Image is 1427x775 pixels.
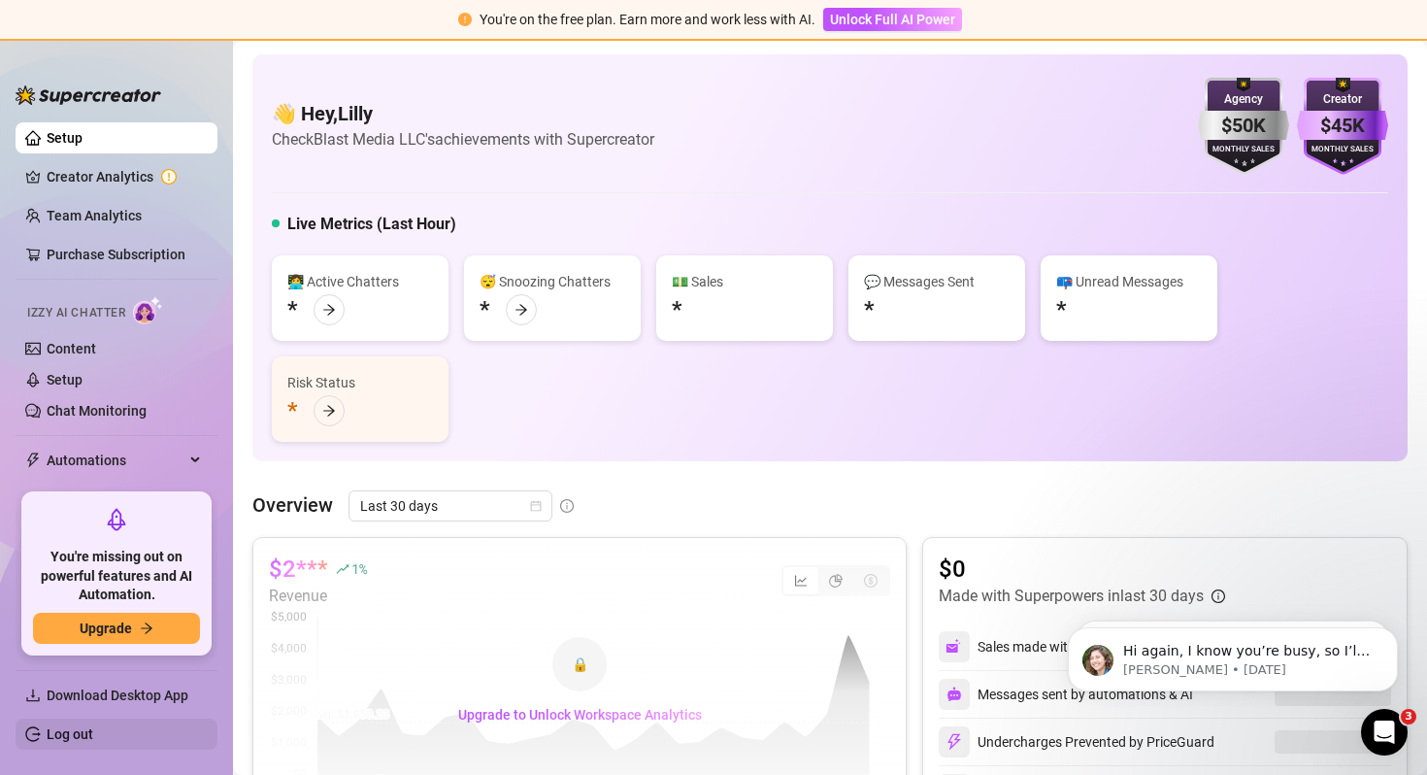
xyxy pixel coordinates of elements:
[1056,271,1202,292] div: 📪 Unread Messages
[33,548,200,605] span: You're missing out on powerful features and AI Automation.
[939,679,1193,710] div: Messages sent by automations & AI
[47,372,83,387] a: Setup
[552,637,607,691] div: 🔒
[360,491,541,521] span: Last 30 days
[105,508,128,531] span: rocket
[946,733,963,751] img: svg%3e
[458,707,702,723] span: Upgrade to Unlock Workspace Analytics
[322,303,336,317] span: arrow-right
[1198,78,1289,175] img: silver-badge-roxG0hHS.svg
[1401,709,1416,724] span: 3
[1297,90,1388,109] div: Creator
[140,622,153,635] span: arrow-right
[47,161,202,192] a: Creator Analytics exclamation-circle
[133,296,163,324] img: AI Chatter
[25,688,41,703] span: download
[939,585,1204,608] article: Made with Superpowers in last 30 days
[830,12,955,27] span: Unlock Full AI Power
[1198,111,1289,141] div: $50K
[864,271,1010,292] div: 💬 Messages Sent
[27,304,125,322] span: Izzy AI Chatter
[287,372,433,393] div: Risk Status
[939,726,1214,758] div: Undercharges Prevented by PriceGuard
[443,699,717,730] button: Upgrade to Unlock Workspace Analytics
[33,613,200,644] button: Upgradearrow-right
[47,239,202,270] a: Purchase Subscription
[1361,709,1408,756] iframe: Intercom live chat
[1297,144,1388,156] div: Monthly Sales
[530,500,542,512] span: calendar
[47,726,93,742] a: Log out
[1198,144,1289,156] div: Monthly Sales
[1039,587,1427,723] iframe: Intercom notifications message
[1297,78,1388,175] img: purple-badge-B9DA21FR.svg
[1198,90,1289,109] div: Agency
[322,404,336,418] span: arrow-right
[480,271,625,292] div: 😴 Snoozing Chatters
[287,271,433,292] div: 👩‍💻 Active Chatters
[514,303,528,317] span: arrow-right
[946,687,962,702] img: svg%3e
[272,100,654,127] h4: 👋 Hey, Lilly
[946,638,963,656] img: svg%3e
[80,621,132,636] span: Upgrade
[47,130,83,146] a: Setup
[1297,111,1388,141] div: $45K
[458,13,472,26] span: exclamation-circle
[560,499,574,513] span: info-circle
[939,554,1225,585] article: $0
[252,490,333,520] article: Overview
[16,85,161,105] img: logo-BBDzfeDw.svg
[672,271,817,292] div: 💵 Sales
[47,484,184,515] span: Chat Copilot
[47,341,96,356] a: Content
[823,12,962,27] a: Unlock Full AI Power
[480,12,815,27] span: You're on the free plan. Earn more and work less with AI.
[978,636,1202,657] div: Sales made with AI & Automations
[823,8,962,31] button: Unlock Full AI Power
[47,208,142,223] a: Team Analytics
[287,213,456,236] h5: Live Metrics (Last Hour)
[272,127,654,152] article: Check Blast Media LLC's achievements with Supercreator
[47,445,184,476] span: Automations
[47,688,188,703] span: Download Desktop App
[47,403,147,419] a: Chat Monitoring
[25,453,41,468] span: thunderbolt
